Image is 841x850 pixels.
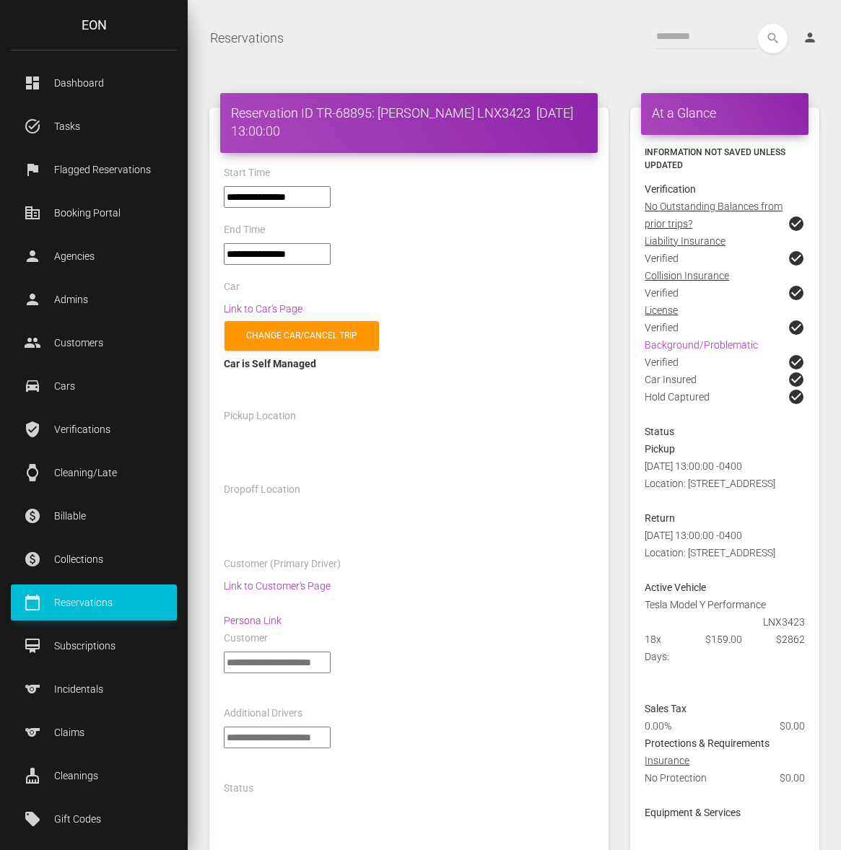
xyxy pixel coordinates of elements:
p: Dashboard [22,72,166,94]
strong: Verification [645,183,696,195]
p: Billable [22,505,166,527]
a: calendar_today Reservations [11,584,177,621]
a: cleaning_services Cleanings [11,758,177,794]
span: $0.00 [780,769,805,787]
div: Tesla Model Y Performance [634,596,816,631]
p: Subscriptions [22,635,166,657]
a: Persona Link [224,615,282,626]
a: drive_eta Cars [11,368,177,404]
u: Collision Insurance [645,270,729,281]
span: check_circle [788,388,805,406]
span: check_circle [788,319,805,336]
span: [DATE] 13:00:00 -0400 Location: [STREET_ADDRESS] [645,460,775,489]
div: Car is Self Managed [224,355,594,372]
span: $2862 [776,631,805,648]
u: Insurance [645,755,689,766]
u: No Outstanding Balances from prior trips? [645,201,783,229]
a: Reservations [210,20,284,56]
span: $0.00 [780,717,805,735]
a: sports Incidentals [11,671,177,707]
i: person [803,30,817,45]
a: person Agencies [11,238,177,274]
span: check_circle [788,371,805,388]
label: Customer [224,631,268,646]
button: search [758,24,788,53]
div: Verified [634,354,816,371]
strong: Equipment & Services [645,807,741,818]
label: Pickup Location [224,409,296,424]
p: Claims [22,722,166,743]
span: LNX3423 [763,613,805,631]
a: watch Cleaning/Late [11,455,177,491]
p: Verifications [22,419,166,440]
h4: At a Glance [652,104,798,122]
p: Agencies [22,245,166,267]
div: $159.00 [694,631,755,665]
p: Gift Codes [22,808,166,830]
div: Verified [634,250,816,267]
label: End Time [224,223,265,237]
label: Status [224,781,253,796]
label: Dropoff Location [224,483,300,497]
div: 0.00% [634,717,755,735]
h6: Information not saved unless updated [645,146,805,172]
span: check_circle [788,354,805,371]
a: Background/Problematic [645,339,758,351]
p: Cleanings [22,765,166,787]
label: Start Time [224,166,270,180]
p: Incidentals [22,678,166,700]
p: Cleaning/Late [22,462,166,483]
div: Verified [634,319,816,336]
p: Reservations [22,592,166,613]
strong: Sales Tax [645,703,687,714]
a: Link to Car's Page [224,303,302,315]
a: person Admins [11,281,177,317]
span: check_circle [788,284,805,302]
a: flag Flagged Reservations [11,152,177,188]
a: card_membership Subscriptions [11,628,177,664]
div: No Protection [634,769,816,804]
u: Liability Insurance [645,235,725,247]
a: paid Collections [11,541,177,577]
strong: Pickup [645,443,675,455]
label: Customer (Primary Driver) [224,557,341,571]
p: Booking Portal [22,202,166,224]
strong: Status [645,426,674,437]
span: check_circle [788,250,805,267]
span: check_circle [788,215,805,232]
div: Verified [634,284,816,302]
p: Collections [22,548,166,570]
a: dashboard Dashboard [11,65,177,101]
label: Additional Drivers [224,706,302,721]
u: License [645,304,678,316]
a: person [792,24,830,53]
a: task_alt Tasks [11,108,177,144]
div: Car Insured [634,371,816,388]
p: Customers [22,332,166,354]
a: sports Claims [11,714,177,750]
label: Car [224,280,240,294]
span: [DATE] 13:00:00 -0400 Location: [STREET_ADDRESS] [645,530,775,558]
a: corporate_fare Booking Portal [11,195,177,231]
p: Flagged Reservations [22,159,166,180]
a: Link to Customer's Page [224,580,331,592]
a: Change car/cancel trip [225,321,379,351]
a: local_offer Gift Codes [11,801,177,837]
h4: Reservation ID TR-68895: [PERSON_NAME] LNX3423 [DATE] 13:00:00 [231,104,587,140]
strong: Return [645,512,675,524]
div: Hold Captured [634,388,816,423]
div: 18x Days: [634,631,694,665]
strong: Active Vehicle [645,582,706,593]
strong: Protections & Requirements [645,737,770,749]
p: Cars [22,375,166,397]
a: people Customers [11,325,177,361]
a: paid Billable [11,498,177,534]
a: verified_user Verifications [11,411,177,447]
p: Admins [22,289,166,310]
p: Tasks [22,115,166,137]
